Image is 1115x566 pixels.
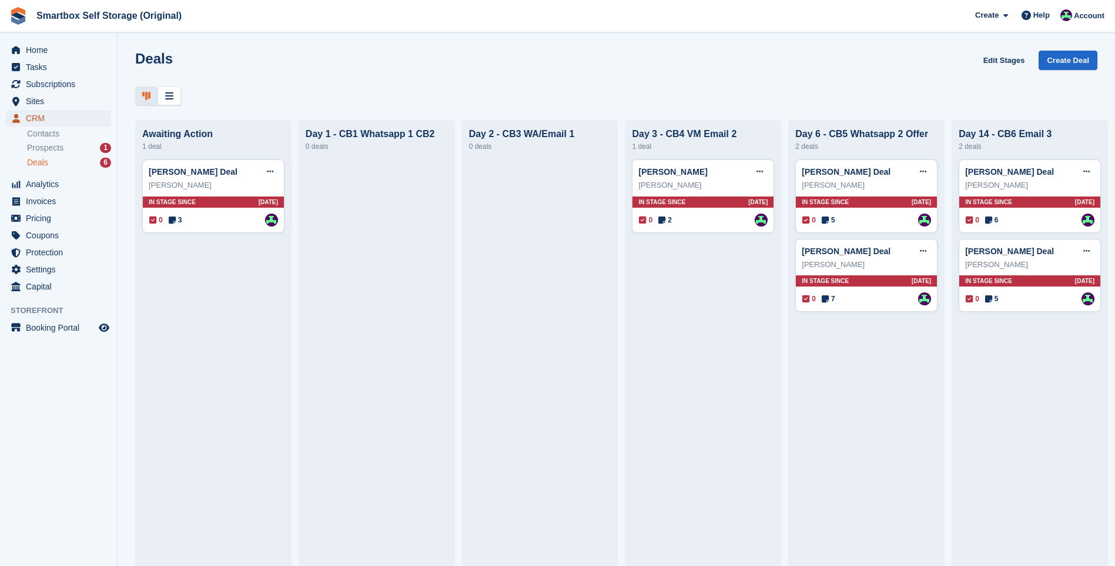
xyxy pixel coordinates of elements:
[822,294,835,304] span: 7
[802,215,816,225] span: 0
[802,179,931,191] div: [PERSON_NAME]
[918,292,931,305] img: Alex Selenitsas
[6,76,111,92] a: menu
[638,198,685,207] span: In stage since
[1074,10,1104,22] span: Account
[6,244,111,261] a: menu
[638,179,768,191] div: [PERSON_NAME]
[1081,214,1094,227] img: Alex Selenitsas
[6,93,111,109] a: menu
[27,128,111,139] a: Contacts
[27,157,111,169] a: Deals 6
[26,110,96,126] span: CRM
[9,7,27,25] img: stora-icon-8386f47178a22dfd0bd8f6a31ec36ba5ce8667c1dd55bd0f319d3a0aa187defe.svg
[27,142,111,154] a: Prospects 1
[32,6,186,25] a: Smartbox Self Storage (Original)
[135,51,173,66] h1: Deals
[748,198,768,207] span: [DATE]
[802,277,849,285] span: In stage since
[100,143,111,153] div: 1
[965,167,1054,177] a: [PERSON_NAME] Deal
[1039,51,1097,70] a: Create Deal
[6,210,111,227] a: menu
[975,9,999,21] span: Create
[26,210,96,227] span: Pricing
[965,277,1012,285] span: In stage since
[1081,292,1094,305] img: Alex Selenitsas
[26,59,96,75] span: Tasks
[959,139,1101,154] div: 2 deals
[965,247,1054,256] a: [PERSON_NAME] Deal
[6,59,111,75] a: menu
[97,321,111,335] a: Preview store
[149,179,278,191] div: [PERSON_NAME]
[965,198,1012,207] span: In stage since
[469,139,611,154] div: 0 deals
[169,215,182,225] span: 3
[912,198,931,207] span: [DATE]
[795,139,937,154] div: 2 deals
[802,247,890,256] a: [PERSON_NAME] Deal
[26,176,96,192] span: Analytics
[27,142,63,154] span: Prospects
[26,278,96,295] span: Capital
[6,278,111,295] a: menu
[802,259,931,271] div: [PERSON_NAME]
[6,261,111,278] a: menu
[755,214,768,227] img: Alex Selenitsas
[26,193,96,209] span: Invoices
[802,167,890,177] a: [PERSON_NAME] Deal
[979,51,1030,70] a: Edit Stages
[918,214,931,227] img: Alex Selenitsas
[985,215,999,225] span: 6
[26,244,96,261] span: Protection
[306,139,448,154] div: 0 deals
[632,139,774,154] div: 1 deal
[469,129,611,139] div: Day 2 - CB3 WA/Email 1
[265,214,278,227] img: Alex Selenitsas
[1075,198,1094,207] span: [DATE]
[26,42,96,58] span: Home
[6,110,111,126] a: menu
[638,167,707,177] a: [PERSON_NAME]
[6,42,111,58] a: menu
[6,319,111,336] a: menu
[27,157,48,168] span: Deals
[142,129,284,139] div: Awaiting Action
[26,227,96,244] span: Coupons
[965,259,1094,271] div: [PERSON_NAME]
[632,129,774,139] div: Day 3 - CB4 VM Email 2
[965,179,1094,191] div: [PERSON_NAME]
[142,139,284,154] div: 1 deal
[149,167,237,177] a: [PERSON_NAME] Deal
[306,129,448,139] div: Day 1 - CB1 Whatsapp 1 CB2
[6,227,111,244] a: menu
[6,193,111,209] a: menu
[658,215,672,225] span: 2
[985,294,999,304] span: 5
[959,129,1101,139] div: Day 14 - CB6 Email 3
[11,305,117,317] span: Storefront
[100,158,111,168] div: 6
[639,215,652,225] span: 0
[259,198,278,207] span: [DATE]
[149,198,196,207] span: In stage since
[26,76,96,92] span: Subscriptions
[1060,9,1072,21] img: Alex Selenitsas
[802,294,816,304] span: 0
[26,93,96,109] span: Sites
[149,215,163,225] span: 0
[26,319,96,336] span: Booking Portal
[802,198,849,207] span: In stage since
[912,277,931,285] span: [DATE]
[26,261,96,278] span: Settings
[822,215,835,225] span: 5
[6,176,111,192] a: menu
[1075,277,1094,285] span: [DATE]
